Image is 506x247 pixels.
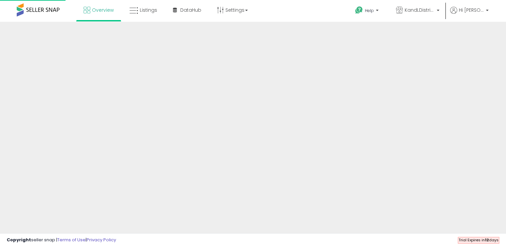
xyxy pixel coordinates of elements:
div: seller snap | | [7,237,116,243]
i: Get Help [355,6,363,14]
span: Listings [140,7,157,13]
span: Overview [92,7,114,13]
span: Trial Expires in days [459,237,499,243]
span: Hi [PERSON_NAME] [459,7,484,13]
a: Hi [PERSON_NAME] [450,7,489,22]
a: Privacy Policy [87,237,116,243]
span: KandLDistribution LLC [405,7,435,13]
strong: Copyright [7,237,31,243]
span: DataHub [180,7,201,13]
span: Help [365,8,374,13]
b: 12 [485,237,489,243]
a: Terms of Use [57,237,86,243]
a: Help [350,1,385,22]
